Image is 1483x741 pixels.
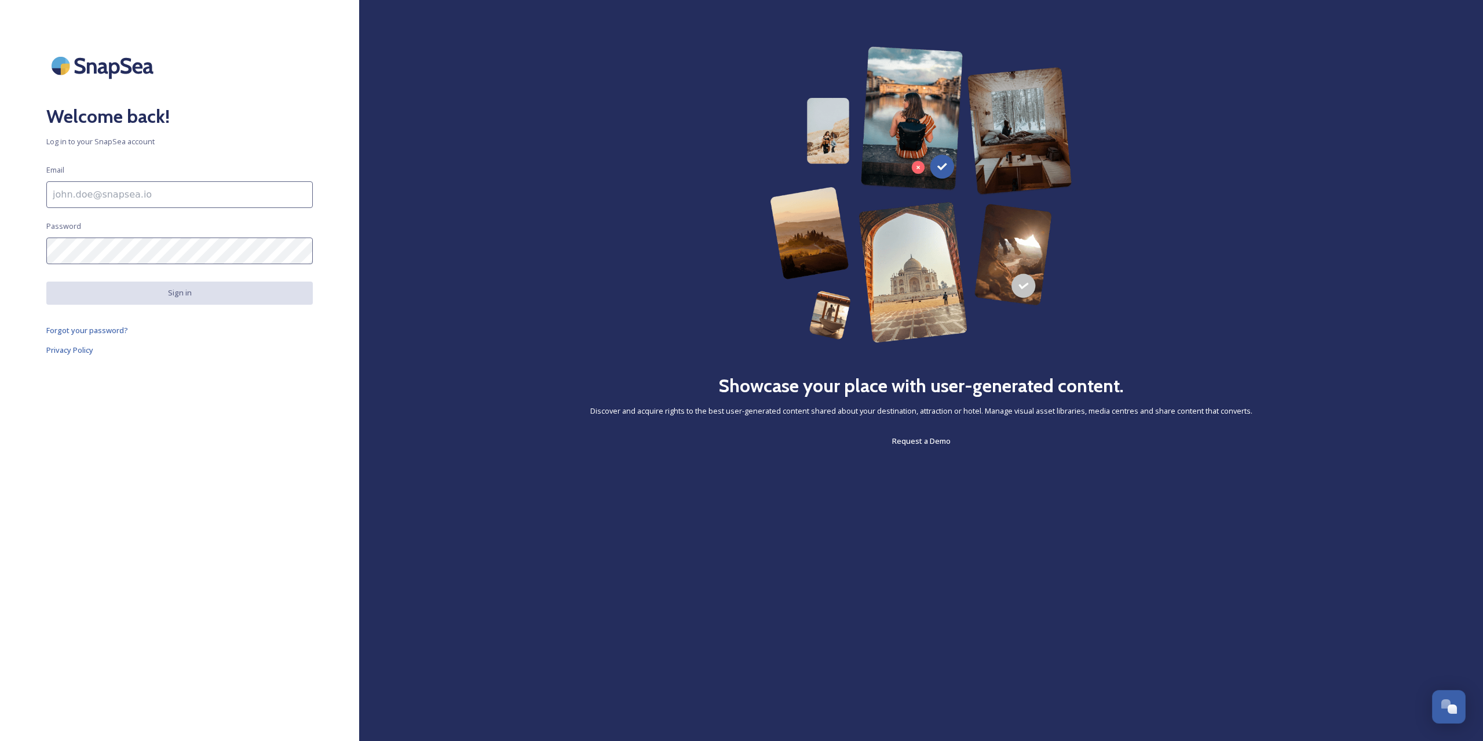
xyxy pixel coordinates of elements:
a: Forgot your password? [46,323,313,337]
input: john.doe@snapsea.io [46,181,313,208]
span: Log in to your SnapSea account [46,136,313,147]
span: Forgot your password? [46,325,128,335]
img: SnapSea Logo [46,46,162,85]
span: Privacy Policy [46,345,93,355]
span: Discover and acquire rights to the best user-generated content shared about your destination, att... [590,406,1252,417]
span: Email [46,165,64,176]
button: Sign in [46,282,313,304]
img: 63b42ca75bacad526042e722_Group%20154-p-800.png [770,46,1072,343]
span: Password [46,221,81,232]
h2: Showcase your place with user-generated content. [718,372,1124,400]
span: Request a Demo [892,436,951,446]
button: Open Chat [1432,690,1466,724]
a: Privacy Policy [46,343,313,357]
a: Request a Demo [892,434,951,448]
h2: Welcome back! [46,103,313,130]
